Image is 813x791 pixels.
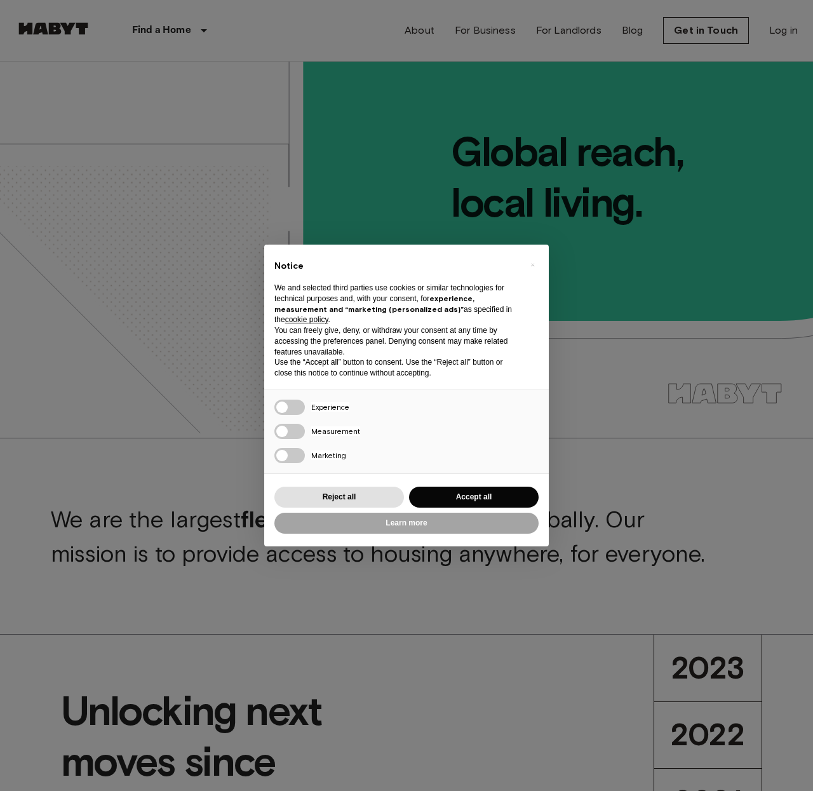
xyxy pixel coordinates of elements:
[311,402,349,412] span: Experience
[530,257,535,273] span: ×
[274,357,518,379] p: Use the “Accept all” button to consent. Use the “Reject all” button or close this notice to conti...
[285,315,328,324] a: cookie policy
[274,325,518,357] p: You can freely give, deny, or withdraw your consent at any time by accessing the preferences pane...
[409,487,539,508] button: Accept all
[311,426,360,436] span: Measurement
[311,450,346,460] span: Marketing
[274,260,518,273] h2: Notice
[274,513,539,534] button: Learn more
[522,255,542,275] button: Close this notice
[274,283,518,325] p: We and selected third parties use cookies or similar technologies for technical purposes and, wit...
[274,294,474,314] strong: experience, measurement and “marketing (personalized ads)”
[274,487,404,508] button: Reject all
